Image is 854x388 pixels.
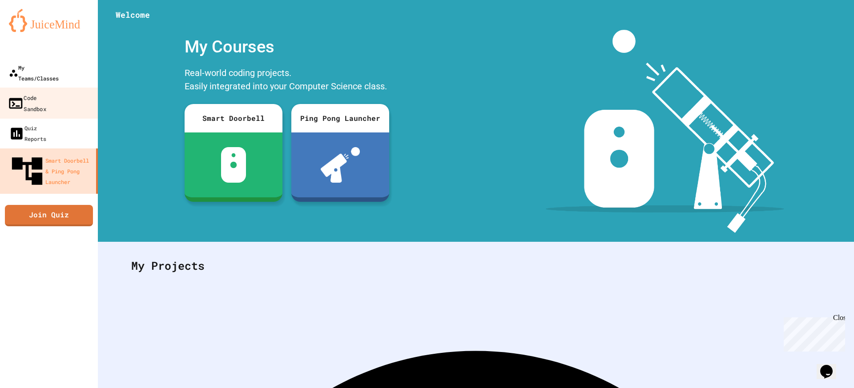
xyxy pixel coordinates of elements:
[9,153,93,189] div: Smart Doorbell & Ping Pong Launcher
[8,92,46,114] div: Code Sandbox
[180,64,394,97] div: Real-world coding projects. Easily integrated into your Computer Science class.
[780,314,845,352] iframe: chat widget
[291,104,389,132] div: Ping Pong Launcher
[221,147,246,183] img: sdb-white.svg
[321,147,360,183] img: ppl-with-ball.png
[180,30,394,64] div: My Courses
[9,9,89,32] img: logo-orange.svg
[9,123,46,144] div: Quiz Reports
[817,352,845,379] iframe: chat widget
[9,62,59,84] div: My Teams/Classes
[4,4,61,56] div: Chat with us now!Close
[185,104,282,132] div: Smart Doorbell
[546,30,784,233] img: banner-image-my-projects.png
[122,248,830,283] div: My Projects
[5,205,93,226] a: Join Quiz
